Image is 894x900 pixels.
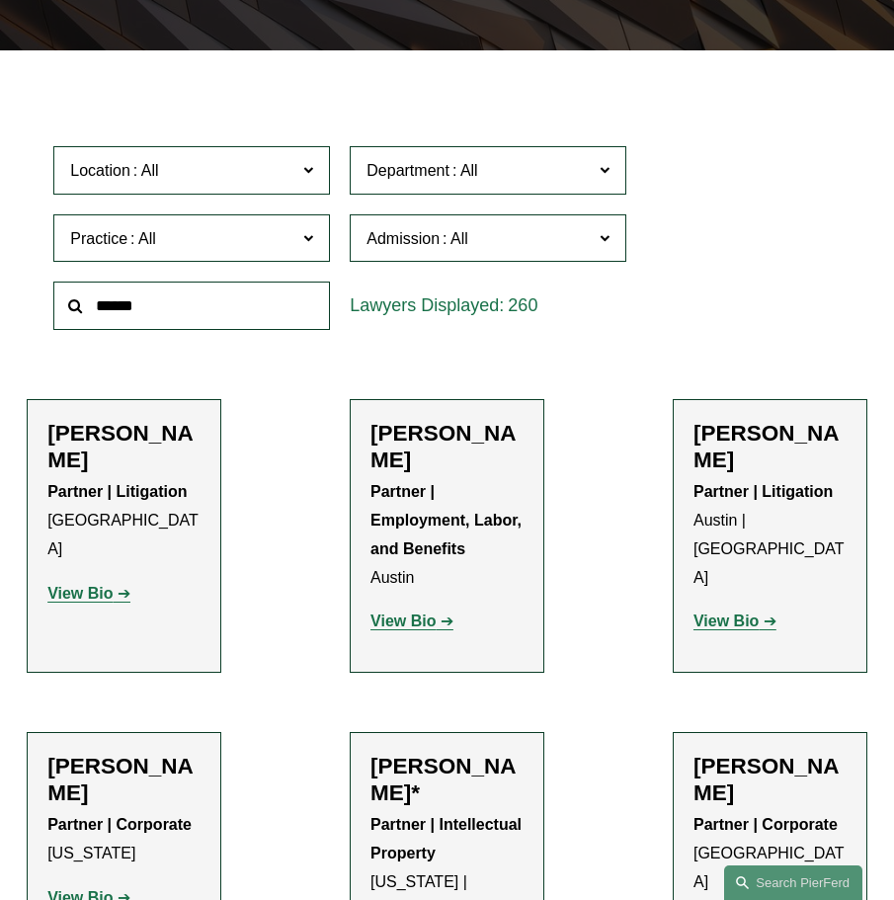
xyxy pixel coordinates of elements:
a: View Bio [693,613,776,629]
h2: [PERSON_NAME]* [370,753,524,807]
h2: [PERSON_NAME] [47,753,201,807]
span: Admission [366,230,440,247]
strong: Partner | Intellectual Property [370,816,526,861]
strong: View Bio [47,585,113,602]
p: [GEOGRAPHIC_DATA] [47,478,201,563]
span: Location [70,162,130,179]
strong: View Bio [693,613,759,629]
strong: Partner | Corporate [47,816,192,833]
span: 260 [508,295,537,315]
p: [GEOGRAPHIC_DATA] [693,811,847,896]
span: Department [366,162,449,179]
a: View Bio [370,613,453,629]
p: Austin [370,478,524,592]
strong: Partner | Litigation [47,483,187,500]
h2: [PERSON_NAME] [693,420,847,474]
a: View Bio [47,585,130,602]
strong: Partner | Employment, Labor, and Benefits [370,483,526,557]
p: Austin | [GEOGRAPHIC_DATA] [693,478,847,592]
strong: Partner | Corporate [693,816,838,833]
strong: View Bio [370,613,436,629]
h2: [PERSON_NAME] [693,753,847,807]
span: Practice [70,230,127,247]
h2: [PERSON_NAME] [47,420,201,474]
h2: [PERSON_NAME] [370,420,524,474]
a: Search this site [724,865,862,900]
strong: Partner | Litigation [693,483,833,500]
p: [US_STATE] [47,811,201,868]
